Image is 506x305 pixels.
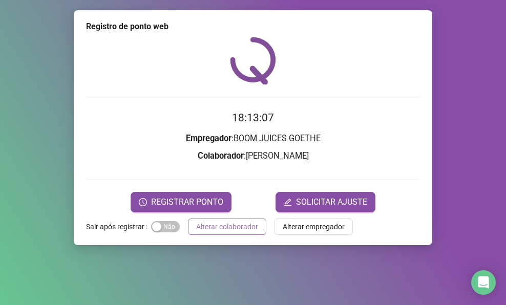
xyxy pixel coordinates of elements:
div: Registro de ponto web [86,20,420,33]
h3: : BOOM JUICES GOETHE [86,132,420,145]
span: Alterar colaborador [196,221,258,232]
img: QRPoint [230,37,276,84]
label: Sair após registrar [86,219,151,235]
strong: Empregador [186,134,231,143]
button: Alterar empregador [275,219,353,235]
button: editSOLICITAR AJUSTE [276,192,375,212]
span: Alterar empregador [283,221,345,232]
h3: : [PERSON_NAME] [86,149,420,163]
span: clock-circle [139,198,147,206]
time: 18:13:07 [232,112,274,124]
button: Alterar colaborador [188,219,266,235]
span: REGISTRAR PONTO [151,196,223,208]
button: REGISTRAR PONTO [131,192,231,212]
span: edit [284,198,292,206]
div: Open Intercom Messenger [471,270,496,295]
strong: Colaborador [198,151,244,161]
span: SOLICITAR AJUSTE [296,196,367,208]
